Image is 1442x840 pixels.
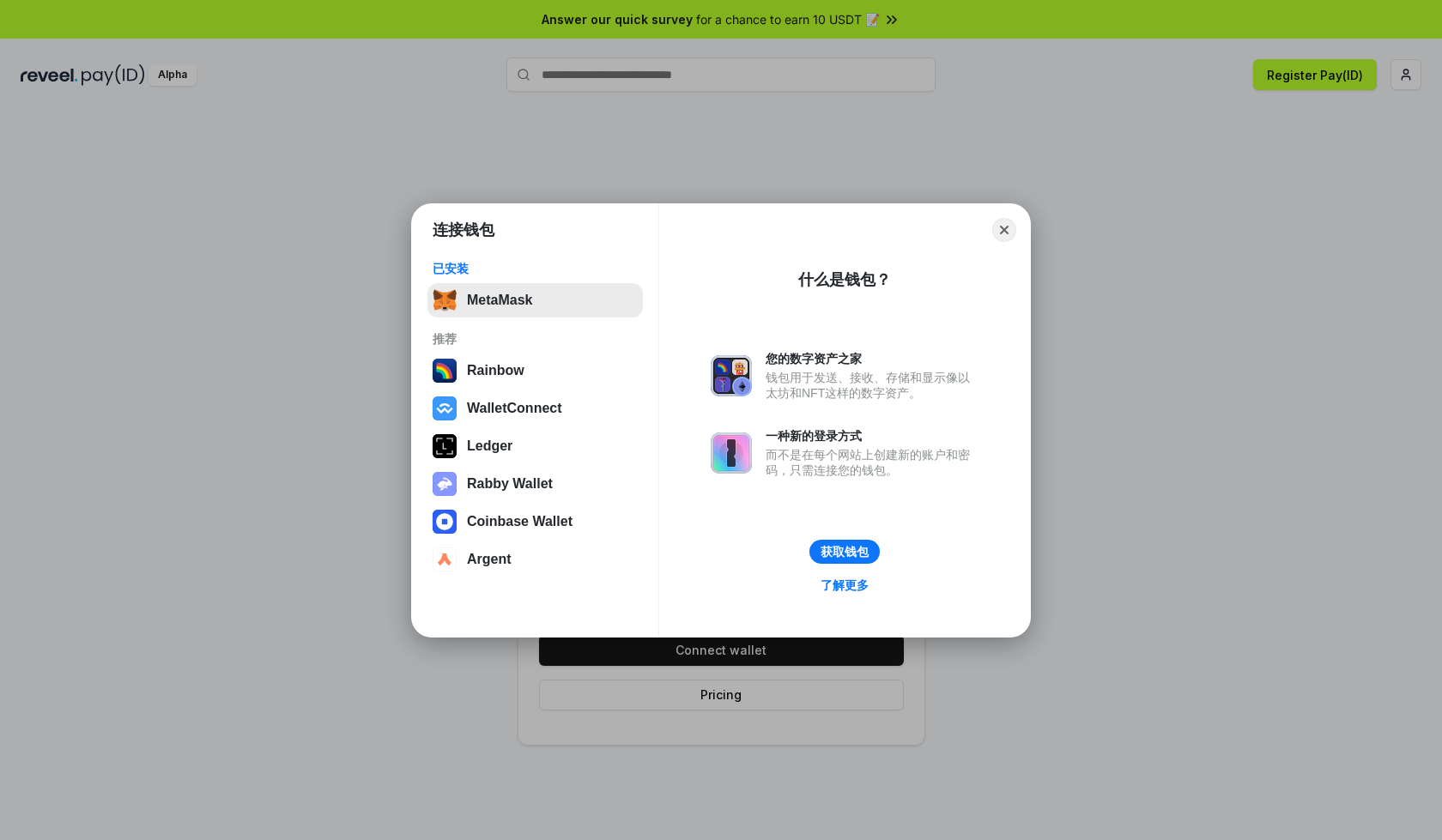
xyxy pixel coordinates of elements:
[427,467,643,501] button: Rabby Wallet
[798,269,891,290] div: 什么是钱包？
[433,261,638,276] div: 已安装
[467,363,524,378] div: Rainbow
[433,396,457,420] img: svg+xml,%3Csvg%20width%3D%2228%22%20height%3D%2228%22%20viewBox%3D%220%200%2028%2028%22%20fill%3D...
[427,354,643,388] button: Rainbow
[467,514,573,529] div: Coinbase Wallet
[433,434,457,458] img: svg+xml,%3Csvg%20xmlns%3D%22http%3A%2F%2Fwww.w3.org%2F2000%2Fsvg%22%20width%3D%2228%22%20height%3...
[427,542,643,577] button: Argent
[467,438,512,454] div: Ledger
[427,283,643,317] button: MetaMask
[766,370,978,401] div: 钱包用于发送、接收、存储和显示像以太坊和NFT这样的数字资产。
[821,577,869,593] div: 了解更多
[427,391,643,426] button: WalletConnect
[809,540,880,564] button: 获取钱包
[467,476,553,492] div: Rabby Wallet
[810,574,879,596] a: 了解更多
[433,472,457,496] img: svg+xml,%3Csvg%20xmlns%3D%22http%3A%2F%2Fwww.w3.org%2F2000%2Fsvg%22%20fill%3D%22none%22%20viewBox...
[467,293,532,308] div: MetaMask
[427,505,643,539] button: Coinbase Wallet
[821,544,869,559] div: 获取钱包
[433,288,457,312] img: svg+xml,%3Csvg%20fill%3D%22none%22%20height%3D%2233%22%20viewBox%3D%220%200%2035%2033%22%20width%...
[433,220,494,240] h1: 连接钱包
[433,510,457,534] img: svg+xml,%3Csvg%20width%3D%2228%22%20height%3D%2228%22%20viewBox%3D%220%200%2028%2028%22%20fill%3D...
[427,429,643,463] button: Ledger
[992,218,1016,242] button: Close
[433,331,638,347] div: 推荐
[766,447,978,478] div: 而不是在每个网站上创建新的账户和密码，只需连接您的钱包。
[711,432,752,474] img: svg+xml,%3Csvg%20xmlns%3D%22http%3A%2F%2Fwww.w3.org%2F2000%2Fsvg%22%20fill%3D%22none%22%20viewBox...
[711,355,752,396] img: svg+xml,%3Csvg%20xmlns%3D%22http%3A%2F%2Fwww.w3.org%2F2000%2Fsvg%22%20fill%3D%22none%22%20viewBox...
[467,552,512,567] div: Argent
[766,428,978,444] div: 一种新的登录方式
[433,547,457,571] img: svg+xml,%3Csvg%20width%3D%2228%22%20height%3D%2228%22%20viewBox%3D%220%200%2028%2028%22%20fill%3D...
[433,359,457,383] img: svg+xml,%3Csvg%20width%3D%22120%22%20height%3D%22120%22%20viewBox%3D%220%200%20120%20120%22%20fil...
[467,401,562,416] div: WalletConnect
[766,351,978,366] div: 您的数字资产之家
